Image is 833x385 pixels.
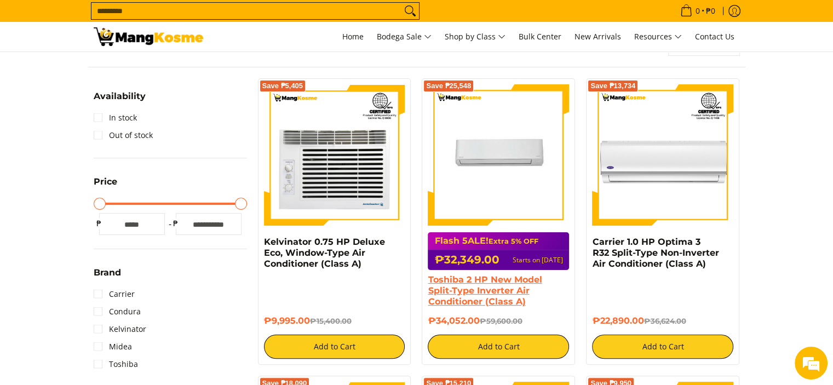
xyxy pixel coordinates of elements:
del: ₱59,600.00 [479,317,522,325]
span: Save ₱25,548 [426,83,471,89]
img: Carrier 1.0 HP Optima 3 R32 Split-Type Non-Inverter Air Conditioner (Class A) [592,84,733,226]
a: Condura [94,303,141,320]
span: ₱ [170,218,181,229]
span: Contact Us [695,31,734,42]
span: 0 [694,7,702,15]
button: Add to Cart [592,335,733,359]
a: Toshiba 2 HP New Model Split-Type Inverter Air Conditioner (Class A) [428,274,542,307]
summary: Open [94,268,121,285]
del: ₱36,624.00 [644,317,686,325]
a: Midea [94,338,132,355]
a: Kelvinator 0.75 HP Deluxe Eco, Window-Type Air Conditioner (Class A) [264,237,385,269]
span: ₱0 [704,7,717,15]
img: Toshiba 2 HP New Model Split-Type Inverter Air Conditioner (Class A) [428,84,569,226]
button: Search [401,3,419,19]
span: Resources [634,30,682,44]
span: New Arrivals [575,31,621,42]
h6: ₱34,052.00 [428,315,569,326]
a: Shop by Class [439,22,511,51]
h6: ₱9,995.00 [264,315,405,326]
a: Contact Us [690,22,740,51]
nav: Main Menu [214,22,740,51]
img: Bodega Sale Aircon l Mang Kosme: Home Appliances Warehouse Sale [94,27,203,46]
a: New Arrivals [569,22,627,51]
a: Carrier [94,285,135,303]
span: ₱ [94,218,105,229]
a: In stock [94,109,137,127]
a: Resources [629,22,687,51]
a: Out of stock [94,127,153,144]
button: Add to Cart [428,335,569,359]
span: Brand [94,268,121,277]
h6: ₱22,890.00 [592,315,733,326]
summary: Open [94,92,146,109]
button: Add to Cart [264,335,405,359]
del: ₱15,400.00 [310,317,352,325]
a: Toshiba [94,355,138,373]
a: Kelvinator [94,320,146,338]
span: Bulk Center [519,31,561,42]
summary: Open [94,177,117,194]
a: Carrier 1.0 HP Optima 3 R32 Split-Type Non-Inverter Air Conditioner (Class A) [592,237,719,269]
span: Price [94,177,117,186]
span: Bodega Sale [377,30,432,44]
span: Home [342,31,364,42]
a: Home [337,22,369,51]
span: Shop by Class [445,30,505,44]
span: Save ₱13,734 [590,83,635,89]
a: Bulk Center [513,22,567,51]
span: Save ₱5,405 [262,83,303,89]
a: Bodega Sale [371,22,437,51]
img: Kelvinator 0.75 HP Deluxe Eco, Window-Type Air Conditioner (Class A) [264,84,405,226]
span: Availability [94,92,146,101]
span: • [677,5,719,17]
